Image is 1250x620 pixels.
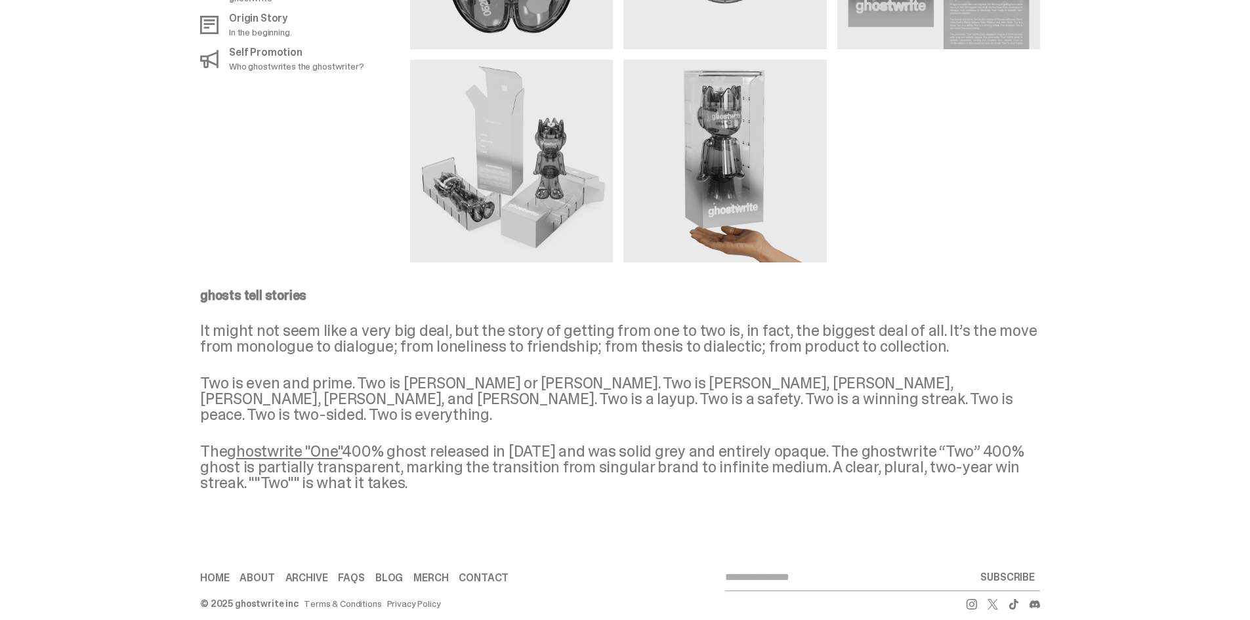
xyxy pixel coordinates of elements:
[200,444,1040,491] p: The 400% ghost released in [DATE] and was solid grey and entirely opaque. The ghostwrite “Two” 40...
[229,62,364,71] p: Who ghostwrites the ghostwriter?
[413,573,448,583] a: Merch
[285,573,328,583] a: Archive
[240,573,274,583] a: About
[338,573,364,583] a: FAQs
[200,573,229,583] a: Home
[304,599,381,608] a: Terms & Conditions
[200,375,1040,423] p: Two is even and prime. Two is [PERSON_NAME] or [PERSON_NAME]. Two is [PERSON_NAME], [PERSON_NAME]...
[229,13,292,24] p: Origin Story
[459,573,509,583] a: Contact
[623,60,826,262] img: media gallery image
[375,573,403,583] a: Blog
[200,323,1040,354] p: It might not seem like a very big deal, but the story of getting from one to two is, in fact, the...
[229,47,364,58] p: Self Promotion
[975,564,1040,590] button: SUBSCRIBE
[200,599,299,608] div: © 2025 ghostwrite inc
[387,599,441,608] a: Privacy Policy
[229,28,292,37] p: In the beginning.
[200,289,1040,302] p: ghosts tell stories
[227,441,342,461] a: ghostwrite "One"
[410,60,613,262] img: media gallery image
